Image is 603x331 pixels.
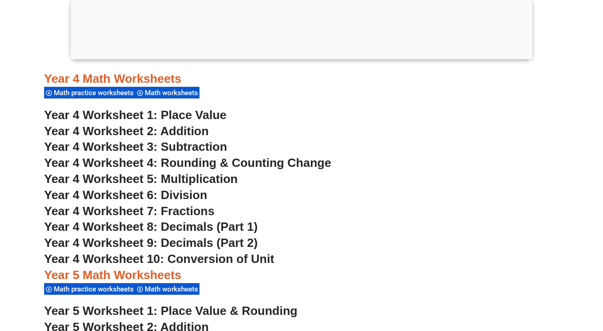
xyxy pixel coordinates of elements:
a: Year 4 Worksheet 8: Decimals (Part 1) [44,220,258,234]
div: Math practice worksheets [44,283,135,295]
a: Year 5 Worksheet 1: Place Value & Rounding [44,304,297,318]
a: Year 4 Worksheet 2: Addition [44,124,209,138]
div: Math worksheets [135,86,199,99]
div: Math practice worksheets [44,86,135,99]
iframe: Chat Widget [445,227,603,331]
a: Year 4 Worksheet 10: Conversion of Unit [44,252,274,266]
a: Year 4 Worksheet 1: Place Value [44,108,227,122]
span: Math worksheets [145,285,201,293]
a: Year 4 Worksheet 4: Rounding & Counting Change [44,156,331,170]
a: Year 4 Worksheet 6: Division [44,188,207,202]
span: Math practice worksheets [54,89,137,97]
h3: Year 5 Math Worksheets [44,268,559,283]
a: Year 4 Worksheet 3: Subtraction [44,140,227,154]
div: Math worksheets [135,283,199,295]
a: Year 4 Worksheet 9: Decimals (Part 2) [44,236,258,250]
span: Math practice worksheets [54,285,137,293]
span: Math worksheets [145,89,201,97]
h3: Year 4 Math Worksheets [44,71,559,87]
a: Year 4 Worksheet 5: Multiplication [44,172,238,186]
a: Year 4 Worksheet 7: Fractions [44,204,215,218]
